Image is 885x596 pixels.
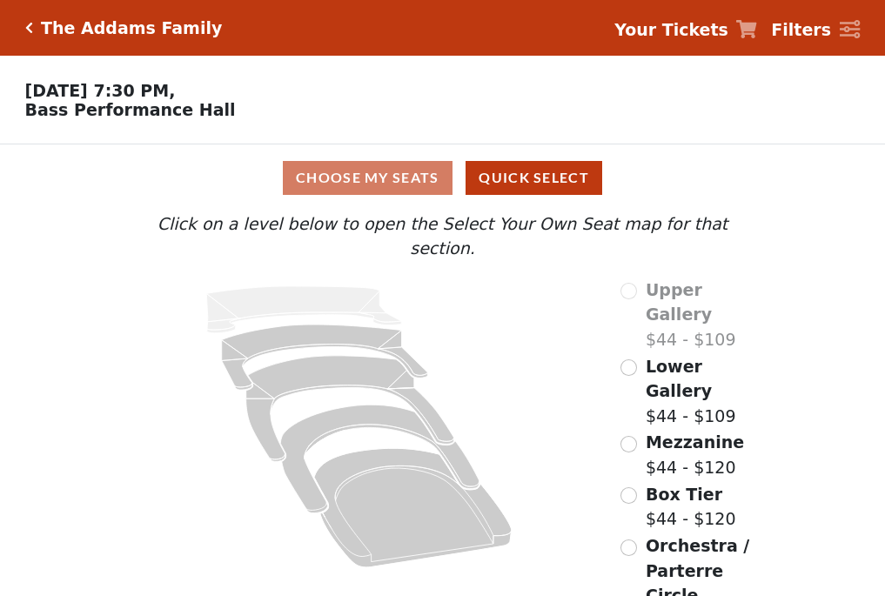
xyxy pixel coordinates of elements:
label: $44 - $120 [646,430,744,479]
path: Lower Gallery - Seats Available: 237 [222,325,428,390]
span: Box Tier [646,485,722,504]
button: Quick Select [466,161,602,195]
span: Lower Gallery [646,357,712,401]
strong: Filters [771,20,831,39]
strong: Your Tickets [614,20,728,39]
span: Upper Gallery [646,280,712,325]
a: Filters [771,17,860,43]
h5: The Addams Family [41,18,222,38]
label: $44 - $120 [646,482,736,532]
label: $44 - $109 [646,278,762,352]
label: $44 - $109 [646,354,762,429]
path: Orchestra / Parterre Circle - Seats Available: 22 [315,448,513,567]
span: Mezzanine [646,432,744,452]
p: Click on a level below to open the Select Your Own Seat map for that section. [123,211,761,261]
a: Click here to go back to filters [25,22,33,34]
path: Upper Gallery - Seats Available: 0 [207,286,402,333]
a: Your Tickets [614,17,757,43]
